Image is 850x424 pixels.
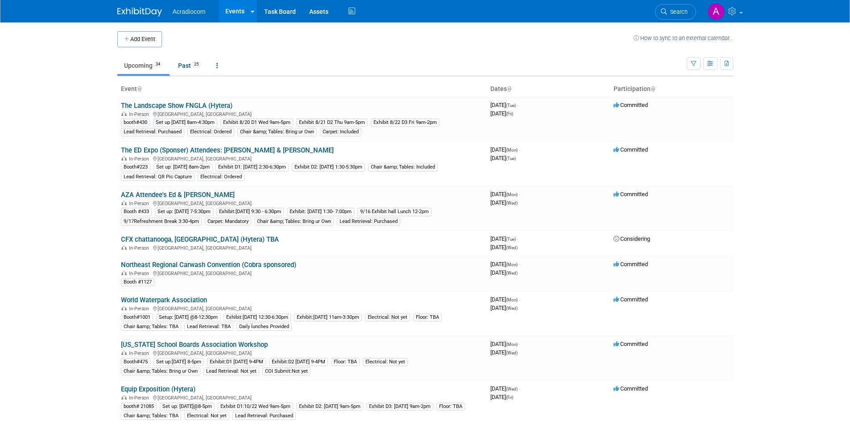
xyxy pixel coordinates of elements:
[156,313,220,321] div: Setup: [DATE] @8-12:30pm
[121,349,483,356] div: [GEOGRAPHIC_DATA], [GEOGRAPHIC_DATA]
[121,305,483,312] div: [GEOGRAPHIC_DATA], [GEOGRAPHIC_DATA]
[490,305,518,311] span: [DATE]
[487,82,610,97] th: Dates
[216,163,289,171] div: Exhibit D1: [DATE] 2:30-6:30pm
[614,296,648,303] span: Committed
[129,245,152,251] span: In-Person
[117,8,162,16] img: ExhibitDay
[160,403,215,411] div: Set up: [DATE]@8-5pm
[506,387,518,391] span: (Wed)
[121,199,483,206] div: [GEOGRAPHIC_DATA], [GEOGRAPHIC_DATA]
[173,8,206,15] span: Acradiocom
[220,119,293,127] div: Exhibit 8/20 D1 Wed 9am-5pm
[436,403,465,411] div: Floor: TBA
[218,403,293,411] div: Exhibit D1:10/22 Wed 9am-5pm
[506,245,518,250] span: (Wed)
[507,85,511,92] a: Sort by Start Date
[614,385,648,392] span: Committed
[121,146,334,154] a: The ED Expo (Sponser) Attendees: [PERSON_NAME] & [PERSON_NAME]
[121,111,127,116] img: In-Person Event
[129,395,152,401] span: In-Person
[121,163,150,171] div: Booth#223
[121,245,127,250] img: In-Person Event
[490,146,520,153] span: [DATE]
[207,358,266,366] div: Exhibit:D1 [DATE] 9-4PM
[296,119,368,127] div: Exhibit 8/21 D2 Thu 9am-5pm
[614,235,650,242] span: Considering
[506,395,513,400] span: (Fri)
[519,146,520,153] span: -
[121,261,296,269] a: Northeast Regional Carwash Convention (Cobra sponsored)
[121,218,202,226] div: 9/17Refreshment Break 3:30-4pm
[187,128,234,136] div: Electrical: Ordered
[506,271,518,276] span: (Wed)
[490,102,518,108] span: [DATE]
[121,358,150,366] div: Booth#475
[121,271,127,275] img: In-Person Event
[651,85,655,92] a: Sort by Participation Type
[121,191,235,199] a: AZA Attendee's Ed & [PERSON_NAME]
[366,403,433,411] div: Exhibit D3: [DATE] 9am-2pm
[121,385,195,393] a: Equip Exposition (Hytera)
[129,201,152,206] span: In-Person
[129,306,152,312] span: In-Person
[171,57,208,74] a: Past25
[121,323,181,331] div: Chair &amp; Tables: TBA
[519,191,520,198] span: -
[490,235,518,242] span: [DATE]
[121,102,232,110] a: The Landscape Show FNGLA (Hytera)
[121,156,127,161] img: In-Person Event
[121,201,127,205] img: In-Person Event
[655,4,696,20] a: Search
[262,367,311,375] div: COI Submit:Not yet
[121,173,195,181] div: Lead Retrieval: QR Pic Capture
[610,82,733,97] th: Participation
[296,403,363,411] div: Exhibit D2: [DATE] 9am-5pm
[184,412,229,420] div: Electrical: Not yet
[614,341,648,347] span: Committed
[634,35,733,41] a: How to sync to an external calendar...
[137,85,141,92] a: Sort by Event Name
[121,208,152,216] div: Booth #433
[614,191,648,198] span: Committed
[614,102,648,108] span: Committed
[320,128,361,136] div: Carpet: Included
[506,148,518,152] span: (Mon)
[506,103,516,108] span: (Tue)
[519,261,520,268] span: -
[121,412,181,420] div: Chair &amp; Tables: TBA
[517,235,518,242] span: -
[121,394,483,401] div: [GEOGRAPHIC_DATA], [GEOGRAPHIC_DATA]
[153,163,212,171] div: Set up: [DATE] 8am-2pm
[237,128,317,136] div: Chair &amp; Tables: Bring ur Own
[121,367,200,375] div: Chair &amp; Tables: Bring ur Own
[490,155,516,161] span: [DATE]
[506,192,518,197] span: (Mon)
[155,208,213,216] div: Set up: [DATE] 7-5:30pm
[506,350,518,355] span: (Wed)
[363,358,408,366] div: Electrical: Not yet
[490,261,520,268] span: [DATE]
[269,358,328,366] div: Exhibit:D2 [DATE] 9-4PM
[287,208,354,216] div: Exhibit: [DATE] 1:30- 7:00pm
[198,173,245,181] div: Electrical: Ordered
[205,218,251,226] div: Carpet: Mandatory
[614,146,648,153] span: Committed
[413,313,442,321] div: Floor: TBA
[121,119,150,127] div: booth#430
[371,119,440,127] div: Exhibit 8/22 D3 Fri 9am-2pm
[254,218,334,226] div: Chair &amp; Tables: Bring ur Own
[506,297,518,302] span: (Mon)
[506,201,518,206] span: (Wed)
[357,208,431,216] div: 9/16 Exhibit hall Lunch 12-2pm
[117,57,170,74] a: Upcoming34
[121,395,127,399] img: In-Person Event
[490,341,520,347] span: [DATE]
[129,156,152,162] span: In-Person
[129,111,152,117] span: In-Person
[121,278,154,286] div: Booth #1127
[331,358,360,366] div: Floor: TBA
[490,385,520,392] span: [DATE]
[517,102,518,108] span: -
[203,367,259,375] div: Lead Retrieval: Not yet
